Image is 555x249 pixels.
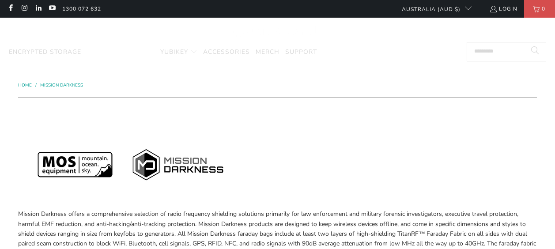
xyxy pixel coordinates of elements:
[285,48,317,56] span: Support
[467,42,546,61] input: Search...
[256,48,279,56] span: Merch
[34,5,42,12] a: Trust Panda Australia on LinkedIn
[203,48,250,56] span: Accessories
[251,239,484,248] span: radio signals with 90dB average attenuation from low MHz all the way up to 40GHz
[35,82,37,88] span: /
[87,42,155,63] a: Mission Darkness
[9,48,81,56] span: Encrypted Storage
[285,42,317,63] a: Support
[62,4,101,14] a: 1300 072 632
[18,82,32,88] span: Home
[160,48,188,56] span: YubiKey
[20,5,28,12] a: Trust Panda Australia on Instagram
[256,42,279,63] a: Merch
[48,5,56,12] a: Trust Panda Australia on YouTube
[489,4,517,14] a: Login
[160,42,197,63] summary: YubiKey
[203,42,250,63] a: Accessories
[9,42,81,63] a: Encrypted Storage
[524,42,546,61] button: Search
[9,42,317,63] nav: Translation missing: en.navigation.header.main_nav
[18,82,33,88] a: Home
[7,5,14,12] a: Trust Panda Australia on Facebook
[87,48,155,56] span: Mission Darkness
[40,82,83,88] a: Mission Darkness
[232,22,323,40] img: Trust Panda Australia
